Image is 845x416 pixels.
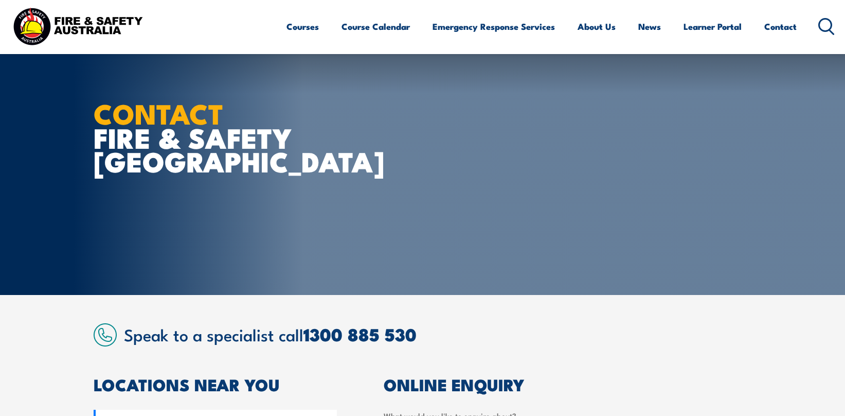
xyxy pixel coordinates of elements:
[286,13,319,40] a: Courses
[764,13,797,40] a: Contact
[433,13,555,40] a: Emergency Response Services
[94,101,348,173] h1: FIRE & SAFETY [GEOGRAPHIC_DATA]
[578,13,616,40] a: About Us
[384,377,752,391] h2: ONLINE ENQUIRY
[124,325,752,343] h2: Speak to a specialist call
[94,91,224,134] strong: CONTACT
[638,13,661,40] a: News
[303,320,417,348] a: 1300 885 530
[94,377,337,391] h2: LOCATIONS NEAR YOU
[684,13,742,40] a: Learner Portal
[341,13,410,40] a: Course Calendar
